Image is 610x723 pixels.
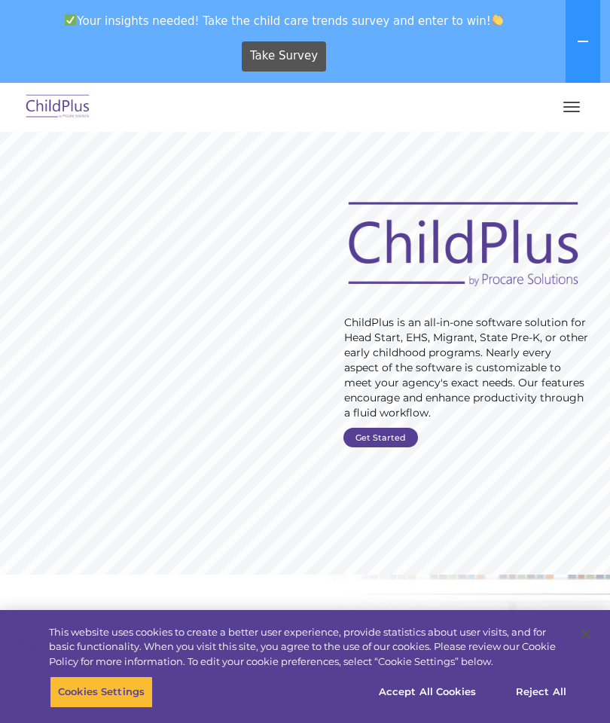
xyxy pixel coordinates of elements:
button: Close [569,618,602,651]
img: ChildPlus by Procare Solutions [23,90,93,125]
button: Cookies Settings [50,676,153,708]
button: Reject All [494,676,588,708]
img: ✅ [65,14,76,26]
button: Accept All Cookies [371,676,484,708]
span: Take Survey [250,43,318,69]
rs-layer: ChildPlus is an all-in-one software solution for Head Start, EHS, Migrant, State Pre-K, or other ... [344,315,588,420]
a: Get Started [343,428,418,447]
a: Take Survey [242,41,327,72]
div: This website uses cookies to create a better user experience, provide statistics about user visit... [49,625,568,670]
span: Your insights needed! Take the child care trends survey and enter to win! [6,6,563,35]
img: 👏 [492,14,503,26]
